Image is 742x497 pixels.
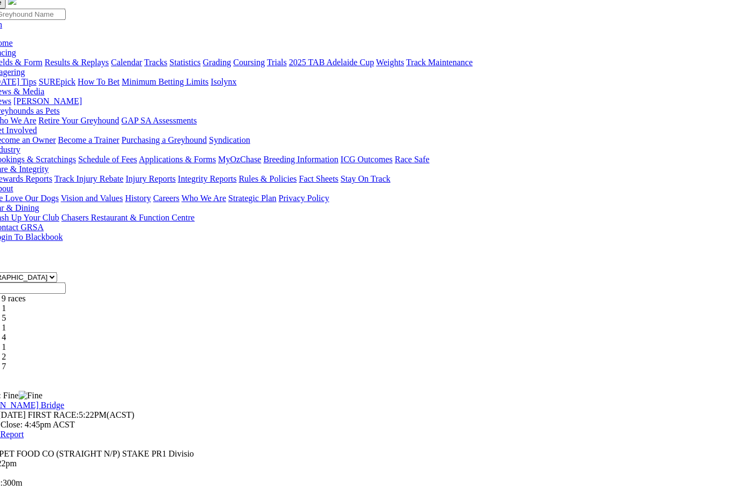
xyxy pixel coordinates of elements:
a: Coursing [233,58,265,67]
a: Strategic Plan [229,194,277,203]
a: Tracks [145,58,168,67]
a: Weights [376,58,404,67]
a: History [125,194,151,203]
a: Track Maintenance [407,58,473,67]
a: Rules & Policies [239,174,297,183]
a: Stay On Track [341,174,390,183]
a: Syndication [209,135,250,144]
a: Applications & Forms [139,155,216,164]
a: Injury Reports [126,174,176,183]
img: Fine [19,391,43,401]
a: Careers [153,194,180,203]
a: Retire Your Greyhound [39,116,120,125]
a: ICG Outcomes [341,155,393,164]
a: Who We Are [182,194,226,203]
a: Breeding Information [264,155,339,164]
a: Minimum Betting Limits [122,77,209,86]
a: Schedule of Fees [78,155,137,164]
a: How To Bet [78,77,120,86]
a: GAP SA Assessments [122,116,197,125]
span: 9 races [2,294,26,303]
a: Vision and Values [61,194,123,203]
a: SUREpick [39,77,75,86]
a: Fact Sheets [299,174,339,183]
a: Privacy Policy [279,194,329,203]
a: [PERSON_NAME] [13,96,82,106]
a: Calendar [111,58,142,67]
a: Track Injury Rebate [54,174,123,183]
a: Grading [203,58,231,67]
a: Trials [267,58,287,67]
span: 5:22PM(ACST) [28,410,135,419]
a: Isolynx [211,77,237,86]
a: Integrity Reports [178,174,237,183]
a: Purchasing a Greyhound [122,135,207,144]
a: Race Safe [395,155,429,164]
a: MyOzChase [218,155,262,164]
a: Results & Replays [45,58,109,67]
a: 2025 TAB Adelaide Cup [289,58,374,67]
a: Chasers Restaurant & Function Centre [61,213,195,222]
a: Statistics [170,58,201,67]
a: Become a Trainer [58,135,120,144]
span: FIRST RACE: [28,410,79,419]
